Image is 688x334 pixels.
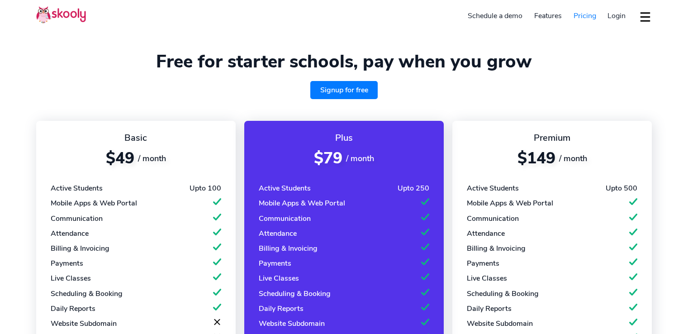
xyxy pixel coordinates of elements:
[467,132,637,144] div: Premium
[259,183,311,193] div: Active Students
[138,153,166,164] span: / month
[607,11,626,21] span: Login
[259,273,299,283] div: Live Classes
[51,132,221,144] div: Basic
[51,273,91,283] div: Live Classes
[602,9,631,23] a: Login
[51,229,89,239] div: Attendance
[528,9,568,23] a: Features
[259,243,318,253] div: Billing & Invoicing
[51,289,123,299] div: Scheduling & Booking
[398,183,429,193] div: Upto 250
[517,148,555,169] span: $149
[259,304,304,314] div: Daily Reports
[346,153,374,164] span: / month
[36,51,652,72] h1: Free for starter schools, pay when you grow
[467,229,505,239] div: Attendance
[467,214,519,224] div: Communication
[51,198,137,208] div: Mobile Apps & Web Portal
[568,9,602,23] a: Pricing
[310,81,378,99] a: Signup for free
[467,198,553,208] div: Mobile Apps & Web Portal
[51,258,83,268] div: Payments
[51,319,117,329] div: Website Subdomain
[51,243,109,253] div: Billing & Invoicing
[467,243,526,253] div: Billing & Invoicing
[259,229,297,239] div: Attendance
[259,214,311,224] div: Communication
[467,183,519,193] div: Active Students
[639,6,652,27] button: dropdown menu
[51,214,103,224] div: Communication
[259,258,291,268] div: Payments
[462,9,529,23] a: Schedule a demo
[559,153,587,164] span: / month
[51,304,95,314] div: Daily Reports
[36,6,86,24] img: Skooly
[259,319,325,329] div: Website Subdomain
[259,132,429,144] div: Plus
[190,183,221,193] div: Upto 100
[467,258,499,268] div: Payments
[314,148,342,169] span: $79
[606,183,637,193] div: Upto 500
[106,148,134,169] span: $49
[259,289,331,299] div: Scheduling & Booking
[259,198,345,208] div: Mobile Apps & Web Portal
[574,11,596,21] span: Pricing
[51,183,103,193] div: Active Students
